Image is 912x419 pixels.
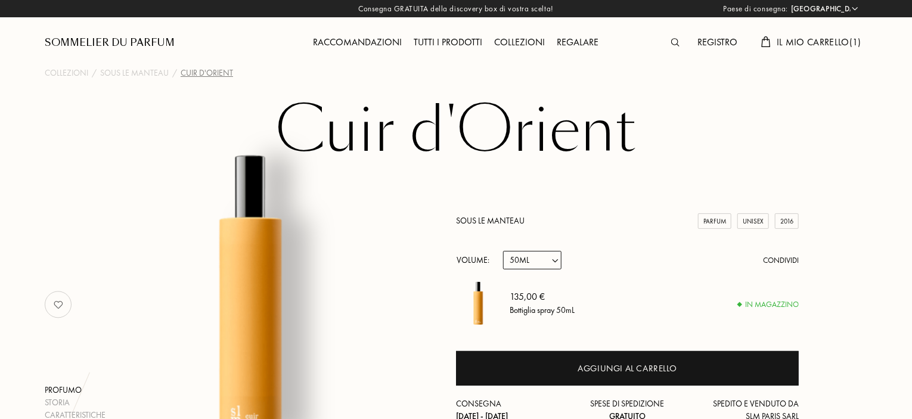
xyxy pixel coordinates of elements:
div: Registro [691,35,743,51]
a: Regalare [551,36,605,48]
div: Storia [45,396,106,409]
div: Condividi [763,254,799,266]
div: / [172,67,177,79]
a: Raccomandazioni [308,36,408,48]
div: Cuir d'Orient [181,67,233,79]
div: Tutti i prodotti [408,35,489,51]
div: Aggiungi al carrello [578,362,677,375]
div: Profumo [45,384,106,396]
div: Volume: [456,251,496,269]
img: no_like_p.png [46,293,70,316]
a: Sous le Manteau [456,215,525,226]
img: Cuir d'Orient Sous le Manteau [456,281,501,326]
div: Regalare [551,35,605,51]
div: Bottiglia spray 50mL [510,305,575,317]
h1: Cuir d'Orient [158,98,754,163]
div: 135,00 € [510,290,575,305]
a: Registro [691,36,743,48]
img: cart.svg [761,36,771,47]
a: Collezioni [45,67,88,79]
img: search_icn.svg [671,38,680,46]
a: Tutti i prodotti [408,36,489,48]
a: Sous le Manteau [100,67,169,79]
a: Collezioni [489,36,551,48]
div: Parfum [698,213,731,229]
div: 2016 [775,213,799,229]
span: Paese di consegna: [724,3,788,15]
div: Raccomandazioni [308,35,408,51]
div: / [92,67,97,79]
div: Collezioni [489,35,551,51]
span: Il mio carrello ( 1 ) [777,36,861,48]
a: Sommelier du Parfum [45,36,175,50]
div: In magazzino [738,299,799,311]
div: Unisex [737,213,769,229]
